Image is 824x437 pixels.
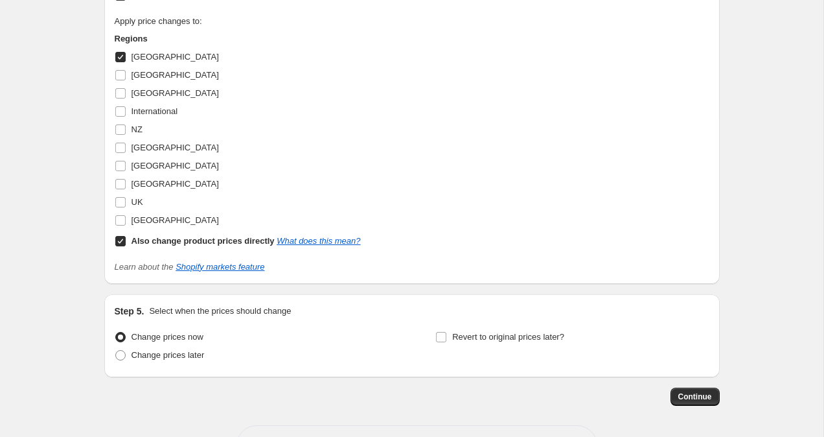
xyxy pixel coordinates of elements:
[115,262,265,272] i: Learn about the
[132,197,143,207] span: UK
[115,32,361,45] h3: Regions
[132,161,219,171] span: [GEOGRAPHIC_DATA]
[277,236,360,246] a: What does this mean?
[132,332,203,342] span: Change prices now
[132,179,219,189] span: [GEOGRAPHIC_DATA]
[132,124,143,134] span: NZ
[132,215,219,225] span: [GEOGRAPHIC_DATA]
[132,106,178,116] span: International
[176,262,264,272] a: Shopify markets feature
[149,305,291,318] p: Select when the prices should change
[678,392,712,402] span: Continue
[670,388,720,406] button: Continue
[132,350,205,360] span: Change prices later
[132,236,275,246] b: Also change product prices directly
[132,70,219,80] span: [GEOGRAPHIC_DATA]
[132,88,219,98] span: [GEOGRAPHIC_DATA]
[115,305,144,318] h2: Step 5.
[452,332,564,342] span: Revert to original prices later?
[132,52,219,62] span: [GEOGRAPHIC_DATA]
[115,16,202,26] span: Apply price changes to:
[132,143,219,152] span: [GEOGRAPHIC_DATA]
